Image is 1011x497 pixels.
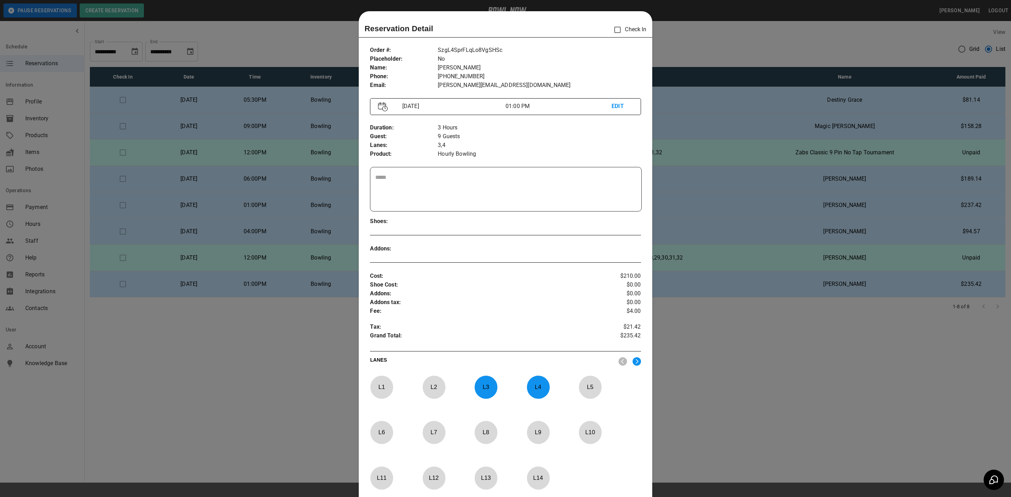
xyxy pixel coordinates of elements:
p: $0.00 [596,281,641,289]
img: nav_left.svg [619,357,627,366]
p: $0.00 [596,289,641,298]
p: L 11 [370,470,393,486]
p: 01:00 PM [505,102,612,110]
p: Email : [370,81,438,90]
p: Fee : [370,307,596,316]
p: L 10 [579,424,602,441]
p: [DATE] [399,102,505,110]
p: Check In [610,22,646,37]
p: Addons : [370,244,438,253]
p: Placeholder : [370,55,438,63]
p: L 12 [422,470,445,486]
p: L 2 [422,379,445,395]
p: $210.00 [596,272,641,281]
p: [PERSON_NAME] [438,63,641,72]
p: L 3 [474,379,497,395]
p: $0.00 [596,298,641,307]
p: Grand Total : [370,331,596,342]
p: SzgL4SprFLqLo8VgSHSc [438,46,641,55]
p: Shoe Cost : [370,281,596,289]
p: L 6 [370,424,393,441]
p: L 8 [474,424,497,441]
p: Guest : [370,132,438,141]
p: L 5 [579,379,602,395]
p: 9 Guests [438,132,641,141]
p: L 9 [527,424,550,441]
p: Shoes : [370,217,438,226]
p: Duration : [370,123,438,132]
p: Lanes : [370,141,438,150]
p: L 4 [527,379,550,395]
p: L 1 [370,379,393,395]
p: L 7 [422,424,445,441]
p: Phone : [370,72,438,81]
img: right.svg [633,357,641,366]
p: 3 Hours [438,123,641,132]
p: $21.42 [596,323,641,331]
p: Reservation Detail [364,23,433,34]
img: Vector [378,102,388,112]
p: Addons : [370,289,596,298]
p: [PHONE_NUMBER] [438,72,641,81]
p: No [438,55,641,63]
p: $235.42 [596,331,641,342]
p: Cost : [370,272,596,281]
p: 3,4 [438,141,641,150]
p: LANES [370,356,613,366]
p: L 14 [527,470,550,486]
p: $4.00 [596,307,641,316]
p: Addons tax : [370,298,596,307]
p: Hourly Bowling [438,150,641,159]
p: Tax : [370,323,596,331]
p: EDIT [612,102,633,111]
p: Product : [370,150,438,159]
p: Name : [370,63,438,72]
p: [PERSON_NAME][EMAIL_ADDRESS][DOMAIN_NAME] [438,81,641,90]
p: Order # : [370,46,438,55]
p: L 13 [474,470,497,486]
